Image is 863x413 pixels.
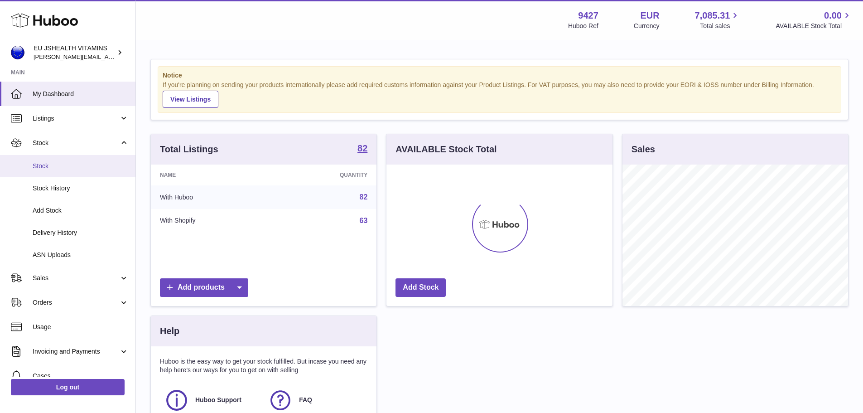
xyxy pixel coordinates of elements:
[33,372,129,380] span: Cases
[273,165,377,185] th: Quantity
[33,274,119,282] span: Sales
[824,10,842,22] span: 0.00
[160,357,367,374] p: Huboo is the easy way to get your stock fulfilled. But incase you need any help here's our ways f...
[33,114,119,123] span: Listings
[357,144,367,153] strong: 82
[776,10,852,30] a: 0.00 AVAILABLE Stock Total
[568,22,598,30] div: Huboo Ref
[695,10,741,30] a: 7,085.31 Total sales
[163,71,836,80] strong: Notice
[160,143,218,155] h3: Total Listings
[33,251,129,259] span: ASN Uploads
[195,396,241,404] span: Huboo Support
[634,22,660,30] div: Currency
[163,91,218,108] a: View Listings
[33,184,129,193] span: Stock History
[34,53,182,60] span: [PERSON_NAME][EMAIL_ADDRESS][DOMAIN_NAME]
[632,143,655,155] h3: Sales
[34,44,115,61] div: EU JSHEALTH VITAMINS
[299,396,312,404] span: FAQ
[578,10,598,22] strong: 9427
[33,206,129,215] span: Add Stock
[11,379,125,395] a: Log out
[33,347,119,356] span: Invoicing and Payments
[700,22,740,30] span: Total sales
[160,278,248,297] a: Add products
[151,185,273,209] td: With Huboo
[395,278,446,297] a: Add Stock
[33,298,119,307] span: Orders
[360,217,368,224] a: 63
[33,90,129,98] span: My Dashboard
[164,388,259,413] a: Huboo Support
[695,10,730,22] span: 7,085.31
[151,165,273,185] th: Name
[160,325,179,337] h3: Help
[357,144,367,155] a: 82
[151,209,273,233] td: With Shopify
[33,323,129,331] span: Usage
[33,139,119,147] span: Stock
[776,22,852,30] span: AVAILABLE Stock Total
[163,81,836,108] div: If you're planning on sending your products internationally please add required customs informati...
[11,46,24,59] img: laura@jessicasepel.com
[33,228,129,237] span: Delivery History
[268,388,363,413] a: FAQ
[360,193,368,201] a: 82
[395,143,497,155] h3: AVAILABLE Stock Total
[33,162,129,170] span: Stock
[640,10,659,22] strong: EUR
